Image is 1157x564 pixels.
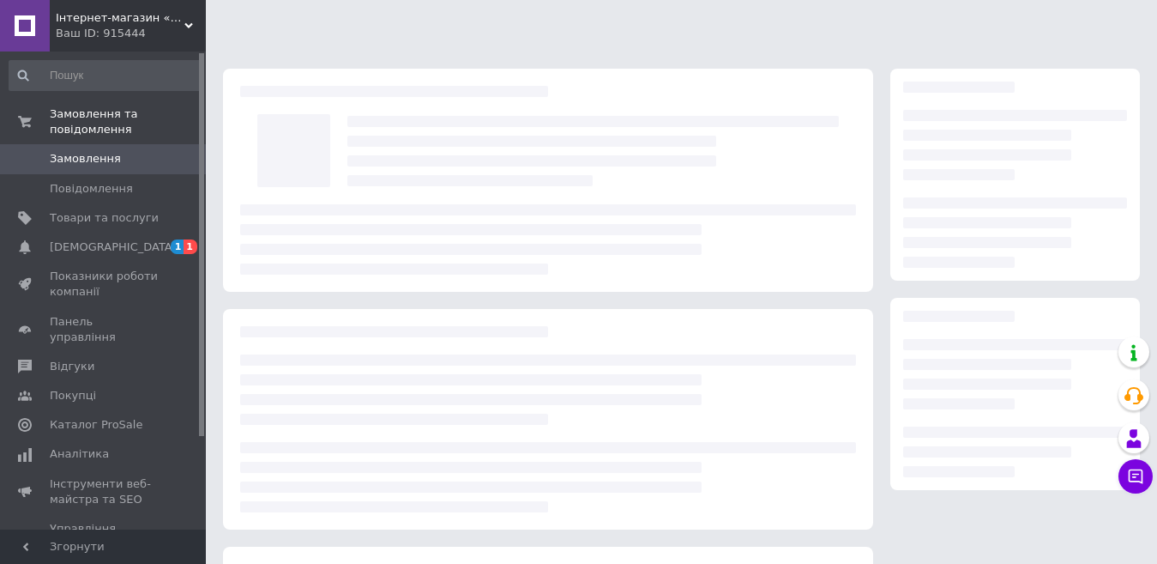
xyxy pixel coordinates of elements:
span: Замовлення [50,151,121,167]
span: 1 [171,240,184,254]
span: Показники роботи компанії [50,269,159,300]
span: Інтернет-магазин «KatrinStyle» [56,10,184,26]
span: Панель управління [50,314,159,345]
span: Покупці [50,388,96,403]
span: Відгуки [50,359,94,374]
div: Ваш ID: 915444 [56,26,206,41]
span: Каталог ProSale [50,417,142,433]
span: Аналітика [50,446,109,462]
input: Пошук [9,60,202,91]
span: Замовлення та повідомлення [50,106,206,137]
span: [DEMOGRAPHIC_DATA] [50,240,177,255]
span: Управління сайтом [50,521,159,552]
span: Товари та послуги [50,210,159,226]
button: Чат з покупцем [1118,459,1153,494]
span: Інструменти веб-майстра та SEO [50,476,159,507]
span: 1 [184,240,197,254]
span: Повідомлення [50,181,133,197]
